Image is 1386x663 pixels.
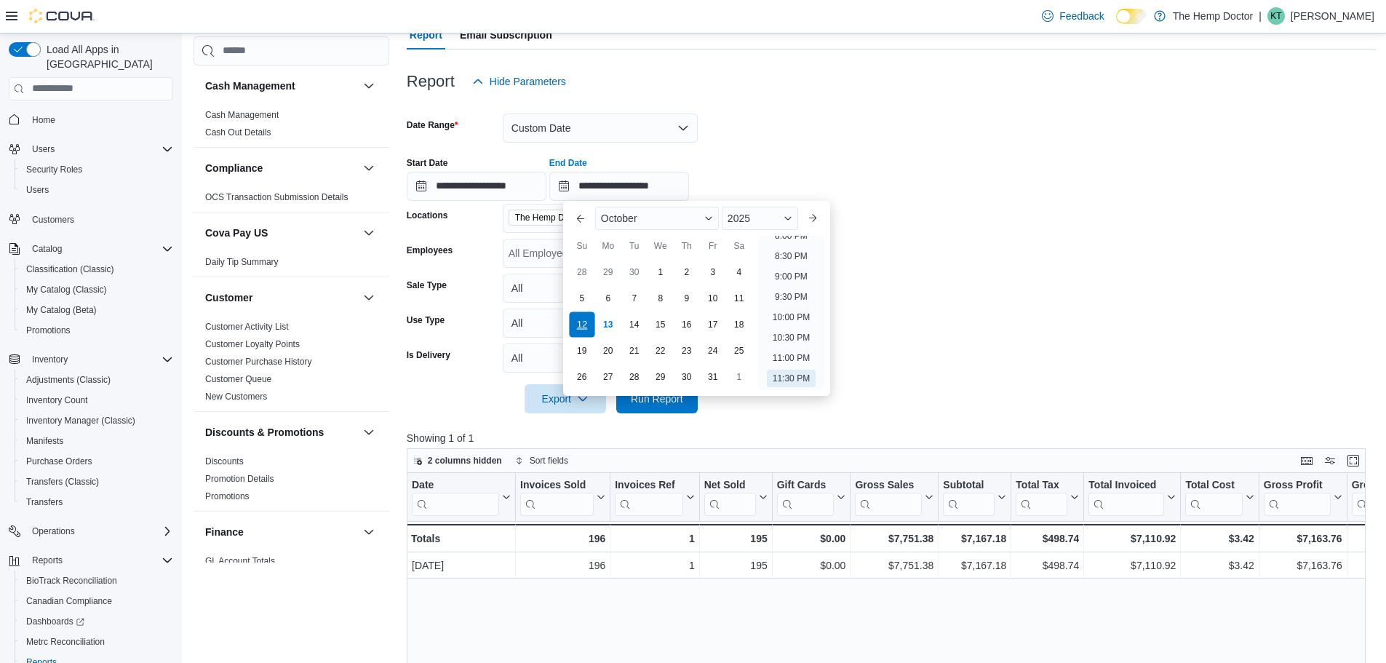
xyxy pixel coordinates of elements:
[15,410,179,431] button: Inventory Manager (Classic)
[15,320,179,341] button: Promotions
[728,261,751,284] div: day-4
[623,339,646,362] div: day-21
[412,478,511,515] button: Date
[649,365,672,389] div: day-29
[570,261,594,284] div: day-28
[15,571,179,591] button: BioTrack Reconciliation
[412,478,499,492] div: Date
[205,338,300,350] span: Customer Loyalty Points
[205,191,349,203] span: OCS Transaction Submission Details
[205,257,279,267] a: Daily Tip Summary
[728,365,751,389] div: day-1
[728,234,751,258] div: Sa
[15,591,179,611] button: Canadian Compliance
[32,214,74,226] span: Customers
[1036,1,1110,31] a: Feedback
[597,339,620,362] div: day-20
[1088,478,1176,515] button: Total Invoiced
[15,472,179,492] button: Transfers (Classic)
[649,287,672,310] div: day-8
[411,530,511,547] div: Totals
[15,632,179,652] button: Metrc Reconciliation
[20,572,173,589] span: BioTrack Reconciliation
[1185,478,1242,515] div: Total Cost
[615,478,694,515] button: Invoices Ref
[570,287,594,310] div: day-5
[20,412,173,429] span: Inventory Manager (Classic)
[503,344,698,373] button: All
[20,281,113,298] a: My Catalog (Classic)
[407,349,450,361] label: Is Delivery
[407,210,448,221] label: Locations
[32,354,68,365] span: Inventory
[616,384,698,413] button: Run Report
[26,111,173,129] span: Home
[360,523,378,541] button: Finance
[490,74,566,89] span: Hide Parameters
[428,455,502,467] span: 2 columns hidden
[15,390,179,410] button: Inventory Count
[466,67,572,96] button: Hide Parameters
[649,234,672,258] div: We
[205,474,274,484] a: Promotion Details
[20,453,98,470] a: Purchase Orders
[205,192,349,202] a: OCS Transaction Submission Details
[1088,478,1164,492] div: Total Invoiced
[1270,7,1281,25] span: KT
[615,478,682,515] div: Invoices Ref
[704,530,767,547] div: 195
[520,557,605,574] div: 196
[407,245,453,256] label: Employees
[3,550,179,571] button: Reports
[3,521,179,541] button: Operations
[20,493,173,511] span: Transfers
[26,325,71,336] span: Promotions
[1016,530,1079,547] div: $498.74
[769,227,813,245] li: 8:00 PM
[1173,7,1253,25] p: The Hemp Doctor
[503,274,698,303] button: All
[520,530,605,547] div: 196
[1185,530,1254,547] div: $3.42
[205,226,357,240] button: Cova Pay US
[1264,478,1331,515] div: Gross Profit
[20,473,105,491] a: Transfers (Classic)
[675,287,698,310] div: day-9
[530,455,568,467] span: Sort fields
[205,525,244,539] h3: Finance
[623,261,646,284] div: day-30
[205,290,252,305] h3: Customer
[20,392,94,409] a: Inventory Count
[194,253,389,277] div: Cova Pay US
[410,20,442,49] span: Report
[728,339,751,362] div: day-25
[20,453,173,470] span: Purchase Orders
[767,309,816,326] li: 10:00 PM
[767,349,816,367] li: 11:00 PM
[26,636,105,648] span: Metrc Reconciliation
[20,592,173,610] span: Canadian Compliance
[20,261,173,278] span: Classification (Classic)
[15,300,179,320] button: My Catalog (Beta)
[20,432,69,450] a: Manifests
[728,213,750,224] span: 2025
[15,259,179,279] button: Classification (Classic)
[360,424,378,441] button: Discounts & Promotions
[194,188,389,212] div: Compliance
[26,140,173,158] span: Users
[597,261,620,284] div: day-29
[205,456,244,467] span: Discounts
[615,530,694,547] div: 1
[769,288,813,306] li: 9:30 PM
[26,595,112,607] span: Canadian Compliance
[26,575,117,587] span: BioTrack Reconciliation
[943,478,995,515] div: Subtotal
[20,322,76,339] a: Promotions
[194,453,389,511] div: Discounts & Promotions
[205,425,357,440] button: Discounts & Promotions
[15,451,179,472] button: Purchase Orders
[675,313,698,336] div: day-16
[26,415,135,426] span: Inventory Manager (Classic)
[407,73,455,90] h3: Report
[26,284,107,295] span: My Catalog (Classic)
